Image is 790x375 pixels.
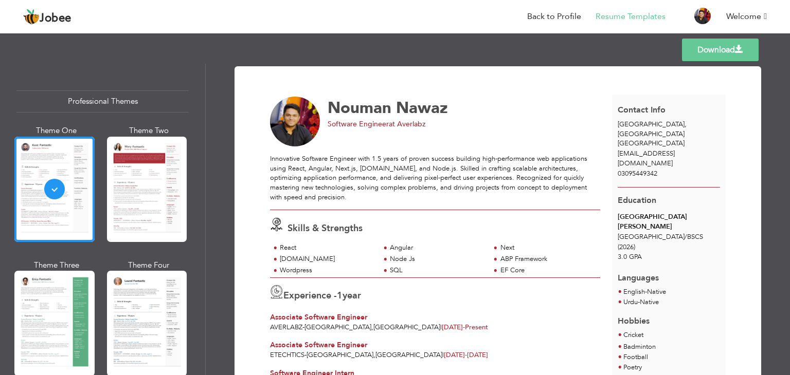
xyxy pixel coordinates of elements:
span: Contact Info [618,104,666,116]
span: Jobee [40,13,71,24]
span: 03095449342 [618,169,657,178]
div: [DOMAIN_NAME] [280,254,374,264]
span: Nawaz [396,97,448,119]
span: Skills & Strengths [288,222,363,235]
a: Welcome [721,11,767,23]
div: React [280,243,374,253]
span: [DATE] [444,350,488,360]
div: Node Js [390,254,484,264]
span: [DATE] [442,323,465,332]
span: - [645,287,647,296]
span: Education [618,195,656,206]
span: Associate Software Engineer [270,312,367,322]
div: ABP Framework [500,254,595,264]
span: [GEOGRAPHIC_DATA] [618,120,685,129]
span: 1 [337,289,343,302]
span: Urdu [623,297,638,307]
div: Wordpress [280,266,374,275]
div: Next [500,243,595,253]
a: Jobee [23,9,71,25]
div: Theme Four [109,260,189,271]
div: Innovative Software Engineer with 1.5 years of proven success building high-performance web appli... [270,154,600,202]
div: Theme One [16,125,97,136]
a: Download [682,39,759,61]
span: , [371,323,373,332]
span: - [638,297,640,307]
li: Native [623,287,666,297]
span: - [304,350,307,360]
div: EF Core [500,266,595,275]
span: Languages [618,265,659,284]
span: - [463,323,465,332]
span: Badminton [623,342,656,351]
div: [GEOGRAPHIC_DATA][PERSON_NAME] [618,212,720,231]
div: Theme Two [109,125,189,136]
span: [GEOGRAPHIC_DATA] [375,350,442,360]
div: Theme Three [16,260,97,271]
div: [GEOGRAPHIC_DATA] [612,120,726,148]
span: , [685,120,687,129]
span: 3.0 GPA [618,252,642,261]
span: [GEOGRAPHIC_DATA] [618,139,685,148]
span: English [623,287,645,296]
img: No image [270,97,320,147]
span: Experience - [283,289,337,302]
div: SQL [390,266,484,275]
span: [GEOGRAPHIC_DATA] [307,350,373,360]
img: Profile Img [689,8,706,24]
span: [DATE] [444,350,467,360]
span: - [302,323,304,332]
span: Software Engineer [328,119,389,129]
div: Professional Themes [16,90,189,113]
span: Nouman [328,97,391,119]
label: year [337,289,361,303]
span: Averlabz [270,323,302,332]
span: [GEOGRAPHIC_DATA] [304,323,371,332]
span: (2026) [618,242,635,252]
span: [GEOGRAPHIC_DATA] [373,323,440,332]
span: Football [623,352,648,362]
span: Present [442,323,488,332]
span: | [440,323,442,332]
span: Associate Software Engineer [270,340,367,350]
span: Poetry [623,363,642,372]
div: Angular [390,243,484,253]
span: [GEOGRAPHIC_DATA] BSCS [618,232,703,241]
span: - [465,350,467,360]
span: Cricket [623,330,643,340]
a: Resume Templates [590,11,660,23]
span: at Averlabz [389,119,425,129]
span: , [373,350,375,360]
span: [EMAIL_ADDRESS][DOMAIN_NAME] [618,149,675,168]
span: / [685,232,687,241]
span: ETechtics [270,350,304,360]
span: | [442,350,444,360]
span: Hobbies [618,315,650,327]
img: jobee.io [23,9,40,25]
li: Native [623,297,659,308]
a: Back to Profile [522,11,576,23]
